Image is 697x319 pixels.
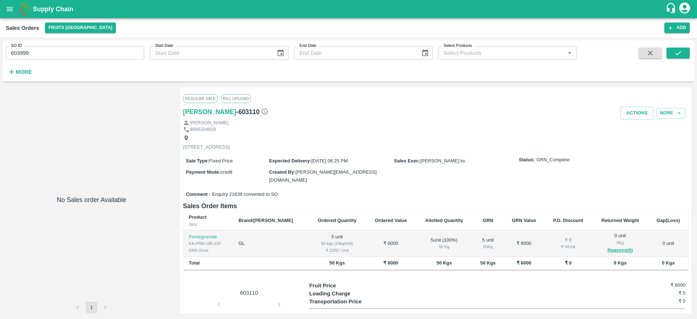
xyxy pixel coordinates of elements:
span: GRN_Complete [536,157,570,163]
label: Select Products [444,43,472,49]
button: More [656,108,685,118]
b: 50 Kgs [436,260,452,266]
p: 9886334829 [190,126,216,133]
label: Created By : [269,169,295,175]
p: [STREET_ADDRESS] [183,144,230,151]
b: 50 Kgs [329,260,345,266]
input: Enter SO ID [6,46,144,60]
div: 5 unit [478,237,498,250]
button: Actions [620,107,653,120]
button: open drawer [1,1,18,17]
b: Allotted Quantity [425,218,463,223]
button: page 1 [86,302,97,313]
input: Start Date [150,46,271,60]
b: P.D. Discount [553,218,583,223]
input: End Date [294,46,415,60]
div: 0 Kg [598,239,643,246]
span: [PERSON_NAME].ks [420,158,465,163]
b: Brand/[PERSON_NAME] [239,218,293,223]
button: Select DC [45,23,116,33]
strong: More [16,69,32,75]
button: Open [565,48,574,58]
div: ₹ 0 [550,237,586,244]
td: 5 unit [308,230,366,257]
img: logo [18,2,33,16]
p: 603110 [222,289,276,297]
button: Choose date [274,46,288,60]
b: ₹ 6000 [383,260,398,266]
label: Expected Delivery : [269,158,311,163]
label: Status: [519,157,535,163]
div: account of current user [678,1,691,17]
td: GL [233,230,308,257]
span: [PERSON_NAME][EMAIL_ADDRESS][DOMAIN_NAME] [269,169,376,183]
b: 50 Kgs [480,260,496,266]
b: Total [189,260,200,266]
span: credit [221,169,232,175]
div: KA-PRM-180-220 [189,240,227,247]
div: Sales Orders [6,23,39,33]
b: 0 Kgs [614,260,627,266]
h6: ₹ 6000 [623,312,685,319]
b: Supply Chain [33,5,73,13]
div: 50 Kg [478,243,498,250]
td: ₹ 6000 [504,230,545,257]
div: 0 unit [598,233,643,254]
div: 50 Kg [421,243,466,250]
h6: No Sales order Available [57,195,126,302]
span: Fixed Price [209,158,233,163]
p: Pomegranate [189,234,227,241]
div: customer-support [665,3,678,16]
p: Transportation Price [309,298,403,306]
label: Start Date [155,43,173,49]
b: Ordered Quantity [318,218,356,223]
h6: ₹ 6000 [623,282,685,289]
b: 0 Kgs [662,260,674,266]
div: 50 kgs (10kg/unit) [314,240,360,247]
button: More [6,66,34,78]
label: SO ID [11,43,22,49]
b: ₹ 0 [565,260,572,266]
b: Gap(Loss) [657,218,680,223]
b: Product [189,214,207,220]
h6: ₹ 0 [623,290,685,297]
p: Loading Charge [309,290,403,298]
h6: Sales Order Items [183,201,688,211]
label: Comment : [186,191,211,198]
h6: - 603110 [236,107,268,117]
p: [PERSON_NAME] [190,120,229,126]
p: Fruit Price [309,282,403,290]
label: End Date [299,43,316,49]
td: 0 unit [648,230,688,257]
h6: ₹ 0 [623,298,685,305]
div: 5 unit ( 100 %) [421,237,466,250]
div: ₹ 0 / Unit [550,243,586,250]
b: GRN [483,218,493,223]
span: [DATE] 06:25 PM [311,158,348,163]
b: Ordered Value [375,218,407,223]
b: GRN Value [512,218,536,223]
button: Reasons(0) [598,246,643,255]
div: SKU [189,221,227,228]
button: Add [664,23,690,33]
a: Supply Chain [33,4,665,14]
span: Regular Sale [183,94,217,103]
div: GRN Done [189,247,227,254]
td: ₹ 6000 [366,230,416,257]
button: Choose date [418,46,432,60]
label: Payment Mode : [186,169,221,175]
input: Select Products [441,48,563,58]
span: Enquiry 21639 converted to SO [212,191,278,198]
div: ₹ 1200 / Unit [314,247,360,254]
b: ₹ 6000 [517,260,531,266]
b: Returned Weight [601,218,639,223]
label: Sale Type : [186,158,209,163]
label: Sales Exec : [394,158,420,163]
span: Bill Upload [221,94,250,103]
nav: pagination navigation [71,302,112,313]
a: [PERSON_NAME] [183,107,236,117]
